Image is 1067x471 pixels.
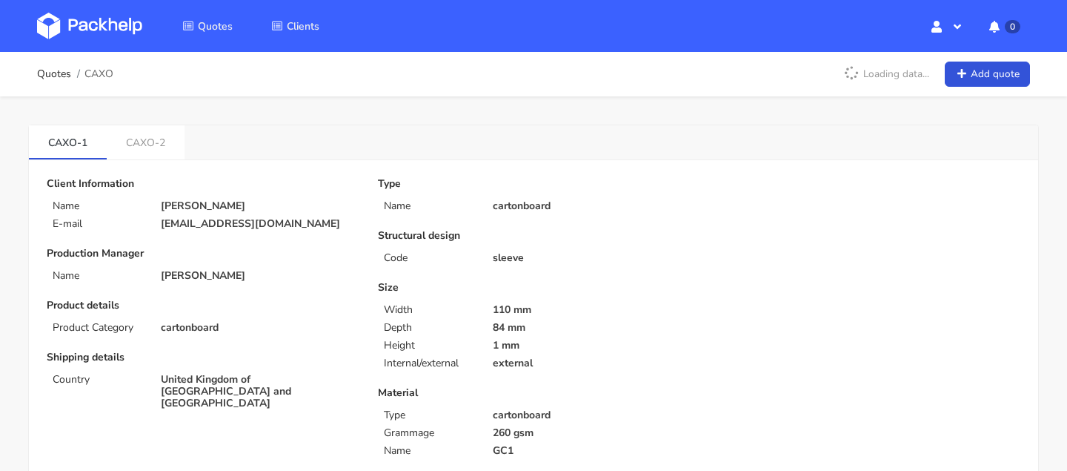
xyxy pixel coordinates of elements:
[493,304,689,316] p: 110 mm
[378,282,688,294] p: Size
[84,68,113,80] span: CAXO
[837,62,937,87] p: Loading data...
[493,200,689,212] p: cartonboard
[161,322,357,334] p: cartonboard
[253,13,337,39] a: Clients
[493,445,689,457] p: GC1
[53,322,143,334] p: Product Category
[977,13,1030,39] button: 0
[107,125,185,158] a: CAXO-2
[378,230,688,242] p: Structural design
[53,218,143,230] p: E-mail
[161,374,357,409] p: United Kingdom of [GEOGRAPHIC_DATA] and [GEOGRAPHIC_DATA]
[47,248,357,260] p: Production Manager
[37,59,113,89] nav: breadcrumb
[493,409,689,421] p: cartonboard
[53,270,143,282] p: Name
[53,200,143,212] p: Name
[378,387,688,399] p: Material
[493,252,689,264] p: sleeve
[198,19,233,33] span: Quotes
[493,322,689,334] p: 84 mm
[384,427,474,439] p: Grammage
[47,178,357,190] p: Client Information
[47,300,357,312] p: Product details
[384,340,474,352] p: Height
[493,358,689,369] p: external
[47,352,357,363] p: Shipping details
[384,322,474,334] p: Depth
[384,304,474,316] p: Width
[37,13,142,39] img: Dashboard
[384,409,474,421] p: Type
[1005,20,1020,33] span: 0
[384,200,474,212] p: Name
[384,358,474,369] p: Internal/external
[164,13,250,39] a: Quotes
[29,125,107,158] a: CAXO-1
[384,252,474,264] p: Code
[161,218,357,230] p: [EMAIL_ADDRESS][DOMAIN_NAME]
[493,340,689,352] p: 1 mm
[378,178,688,190] p: Type
[945,62,1030,88] a: Add quote
[384,445,474,457] p: Name
[37,68,71,80] a: Quotes
[161,270,357,282] p: [PERSON_NAME]
[287,19,319,33] span: Clients
[493,427,689,439] p: 260 gsm
[53,374,143,386] p: Country
[161,200,357,212] p: [PERSON_NAME]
